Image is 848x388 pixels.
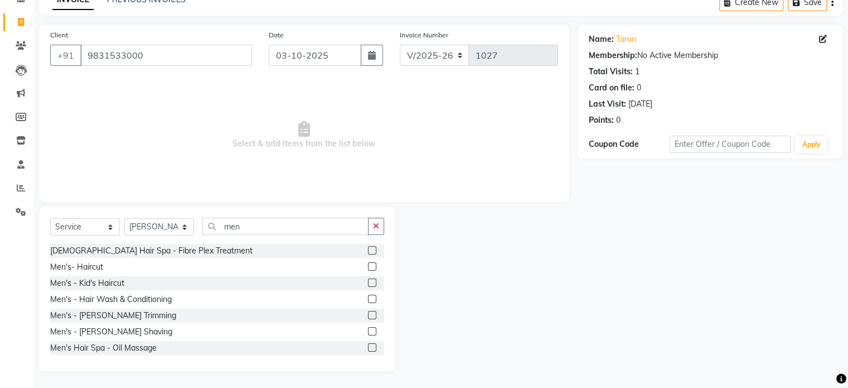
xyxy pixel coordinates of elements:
div: Points: [589,114,614,126]
div: Membership: [589,50,637,61]
label: Invoice Number [400,30,448,40]
button: Apply [795,136,827,153]
div: Last Visit: [589,98,626,110]
div: [DATE] [628,98,652,110]
div: Men's - Kid's Haircut [50,277,124,289]
span: Select & add items from the list below [50,79,558,191]
label: Date [269,30,284,40]
div: Total Visits: [589,66,633,78]
div: 0 [616,114,621,126]
input: Search by Name/Mobile/Email/Code [80,45,252,66]
div: Card on file: [589,82,634,94]
a: Tarun [616,33,636,45]
div: Men's Hair Spa - Oil Massage [50,342,157,354]
input: Enter Offer / Coupon Code [670,136,791,153]
button: +91 [50,45,81,66]
div: Coupon Code [589,138,670,150]
div: Men's- Haircut [50,261,103,273]
div: Men's - [PERSON_NAME] Trimming [50,310,176,322]
div: 0 [637,82,641,94]
input: Search or Scan [202,218,369,235]
div: Name: [589,33,614,45]
div: [DEMOGRAPHIC_DATA] Hair Spa - Fibre Plex Treatment [50,245,253,257]
div: Men's - [PERSON_NAME] Shaving [50,326,172,338]
div: Men's - Hair Wash & Conditioning [50,294,172,305]
div: 1 [635,66,639,78]
div: No Active Membership [589,50,831,61]
label: Client [50,30,68,40]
